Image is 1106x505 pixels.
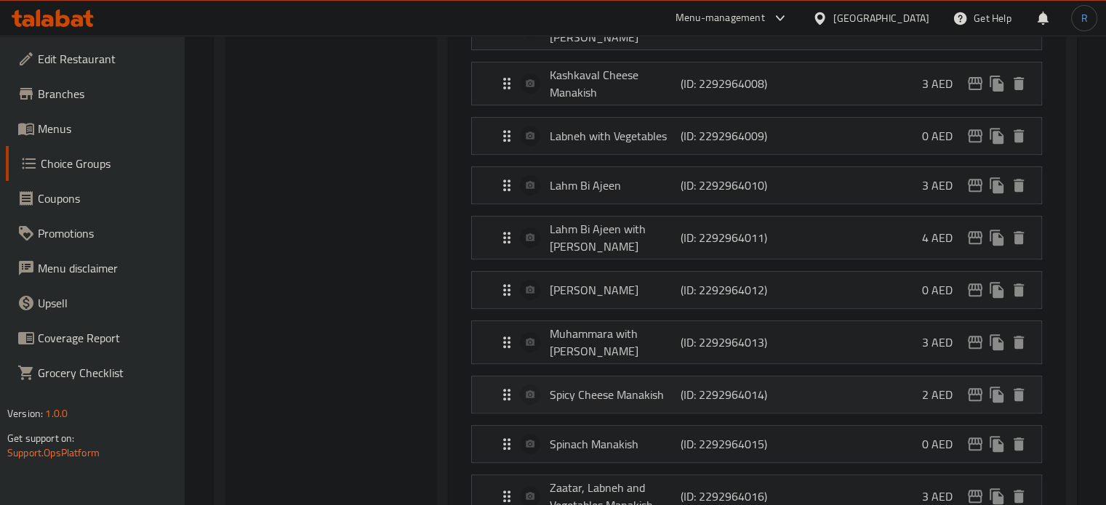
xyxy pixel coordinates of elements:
[38,294,173,312] span: Upsell
[472,272,1041,308] div: Expand
[681,177,768,194] p: (ID: 2292964010)
[1008,174,1030,196] button: delete
[922,127,964,145] p: 0 AED
[681,386,768,403] p: (ID: 2292964014)
[460,210,1054,265] li: Expand
[1008,125,1030,147] button: delete
[922,281,964,299] p: 0 AED
[550,435,680,453] p: Spinach Manakish
[38,85,173,102] span: Branches
[681,229,768,246] p: (ID: 2292964011)
[986,279,1008,301] button: duplicate
[38,50,173,68] span: Edit Restaurant
[676,9,765,27] div: Menu-management
[6,76,185,111] a: Branches
[922,20,964,37] p: 3 AED
[472,426,1041,462] div: Expand
[922,75,964,92] p: 3 AED
[460,265,1054,315] li: Expand
[45,404,68,423] span: 1.0.0
[1008,73,1030,94] button: delete
[38,225,173,242] span: Promotions
[986,331,1008,353] button: duplicate
[38,259,173,277] span: Menu disclaimer
[460,315,1054,370] li: Expand
[38,120,173,137] span: Menus
[986,73,1008,94] button: duplicate
[1081,10,1087,26] span: R
[550,177,680,194] p: Lahm Bi Ajeen
[964,227,986,249] button: edit
[681,488,768,505] p: (ID: 2292964016)
[38,329,173,347] span: Coverage Report
[681,334,768,351] p: (ID: 2292964013)
[6,111,185,146] a: Menus
[681,20,768,37] p: (ID: 2292964007)
[7,429,74,448] span: Get support on:
[6,216,185,251] a: Promotions
[460,56,1054,111] li: Expand
[6,251,185,286] a: Menu disclaimer
[1008,331,1030,353] button: delete
[550,281,680,299] p: [PERSON_NAME]
[964,331,986,353] button: edit
[986,174,1008,196] button: duplicate
[550,66,680,101] p: Kashkaval Cheese Manakish
[922,488,964,505] p: 3 AED
[38,190,173,207] span: Coupons
[460,111,1054,161] li: Expand
[922,386,964,403] p: 2 AED
[472,167,1041,203] div: Expand
[964,433,986,455] button: edit
[38,364,173,381] span: Grocery Checklist
[472,376,1041,413] div: Expand
[964,73,986,94] button: edit
[6,320,185,355] a: Coverage Report
[922,229,964,246] p: 4 AED
[7,404,43,423] span: Version:
[41,155,173,172] span: Choice Groups
[6,286,185,320] a: Upsell
[681,127,768,145] p: (ID: 2292964009)
[986,433,1008,455] button: duplicate
[681,281,768,299] p: (ID: 2292964012)
[986,227,1008,249] button: duplicate
[6,41,185,76] a: Edit Restaurant
[550,325,680,360] p: Muhammara with [PERSON_NAME]
[833,10,929,26] div: [GEOGRAPHIC_DATA]
[922,177,964,194] p: 3 AED
[964,125,986,147] button: edit
[681,435,768,453] p: (ID: 2292964015)
[6,355,185,390] a: Grocery Checklist
[7,443,100,462] a: Support.OpsPlatform
[472,62,1041,105] div: Expand
[986,384,1008,405] button: duplicate
[681,75,768,92] p: (ID: 2292964008)
[460,161,1054,210] li: Expand
[986,125,1008,147] button: duplicate
[472,321,1041,363] div: Expand
[460,419,1054,469] li: Expand
[460,370,1054,419] li: Expand
[472,217,1041,259] div: Expand
[964,384,986,405] button: edit
[1008,279,1030,301] button: delete
[550,127,680,145] p: Labneh with Vegetables
[1008,227,1030,249] button: delete
[1008,384,1030,405] button: delete
[550,220,680,255] p: Lahm Bi Ajeen with [PERSON_NAME]
[550,11,680,46] p: Cheese with [PERSON_NAME]
[6,146,185,181] a: Choice Groups
[964,279,986,301] button: edit
[964,174,986,196] button: edit
[922,334,964,351] p: 3 AED
[1008,433,1030,455] button: delete
[550,386,680,403] p: Spicy Cheese Manakish
[6,181,185,216] a: Coupons
[922,435,964,453] p: 0 AED
[472,118,1041,154] div: Expand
